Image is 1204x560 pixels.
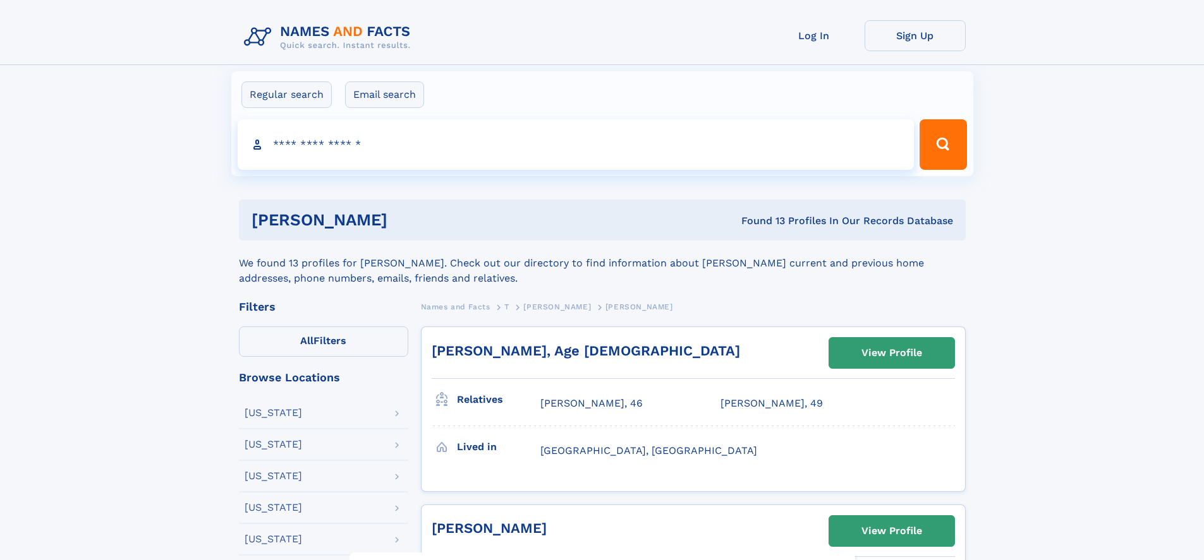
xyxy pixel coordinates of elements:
div: Found 13 Profiles In Our Records Database [564,214,953,228]
label: Filters [239,326,408,357]
a: [PERSON_NAME], 49 [721,396,823,410]
span: [PERSON_NAME] [523,302,591,311]
img: Logo Names and Facts [239,20,421,54]
div: [US_STATE] [245,439,302,450]
h1: [PERSON_NAME] [252,212,564,228]
div: [US_STATE] [245,534,302,544]
a: [PERSON_NAME] [523,299,591,314]
button: Search Button [920,119,966,170]
a: [PERSON_NAME], Age [DEMOGRAPHIC_DATA] [432,343,740,359]
span: T [504,302,509,311]
a: [PERSON_NAME] [432,520,547,536]
label: Regular search [241,81,332,108]
div: [US_STATE] [245,408,302,418]
div: Filters [239,301,408,313]
span: All [300,335,313,347]
a: Log In [763,20,865,51]
div: View Profile [861,516,922,545]
div: [US_STATE] [245,471,302,481]
a: View Profile [829,338,954,368]
div: Browse Locations [239,372,408,383]
a: Names and Facts [421,299,490,314]
div: View Profile [861,338,922,367]
h3: Lived in [457,436,540,458]
span: [PERSON_NAME] [605,302,673,311]
label: Email search [345,81,424,108]
div: We found 13 profiles for [PERSON_NAME]. Check out our directory to find information about [PERSON... [239,241,966,286]
div: [US_STATE] [245,503,302,513]
span: [GEOGRAPHIC_DATA], [GEOGRAPHIC_DATA] [540,444,757,456]
a: [PERSON_NAME], 46 [540,396,643,410]
input: search input [238,119,915,170]
h3: Relatives [457,389,540,410]
a: View Profile [829,516,954,546]
a: T [504,299,509,314]
a: Sign Up [865,20,966,51]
